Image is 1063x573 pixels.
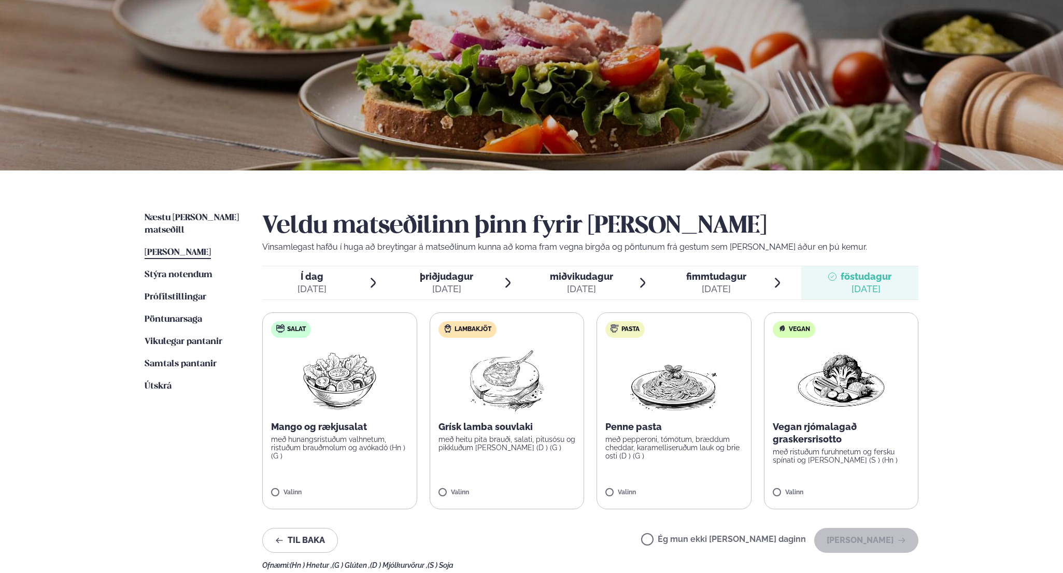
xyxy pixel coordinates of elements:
span: Vegan [789,325,810,334]
p: með hunangsristuðum valhnetum, ristuðum brauðmolum og avókadó (Hn ) (G ) [271,435,408,460]
span: Pasta [621,325,640,334]
span: (G ) Glúten , [332,561,370,569]
img: pasta.svg [611,324,619,333]
span: Vikulegar pantanir [145,337,222,346]
span: (Hn ) Hnetur , [290,561,332,569]
span: Prófílstillingar [145,293,206,302]
p: Grísk lamba souvlaki [438,421,576,433]
p: Vegan rjómalagað graskersrisotto [773,421,910,446]
p: með heitu pita brauði, salati, pitusósu og pikkluðum [PERSON_NAME] (D ) (G ) [438,435,576,452]
div: [DATE] [841,283,891,295]
div: [DATE] [297,283,327,295]
span: (S ) Soja [428,561,453,569]
span: Stýra notendum [145,270,212,279]
span: Útskrá [145,382,172,391]
img: Lamb.svg [444,324,452,333]
a: Prófílstillingar [145,291,206,304]
p: Penne pasta [605,421,743,433]
span: þriðjudagur [420,271,473,282]
p: Mango og rækjusalat [271,421,408,433]
a: Útskrá [145,380,172,393]
p: með ristuðum furuhnetum og fersku spínati og [PERSON_NAME] (S ) (Hn ) [773,448,910,464]
span: Næstu [PERSON_NAME] matseðill [145,213,239,235]
span: Lambakjöt [455,325,491,334]
div: [DATE] [686,283,746,295]
p: með pepperoni, tómötum, bræddum cheddar, karamelliseruðum lauk og brie osti (D ) (G ) [605,435,743,460]
div: [DATE] [550,283,613,295]
a: Stýra notendum [145,269,212,281]
button: [PERSON_NAME] [814,528,918,553]
p: Vinsamlegast hafðu í huga að breytingar á matseðlinum kunna að koma fram vegna birgða og pöntunum... [262,241,918,253]
span: fimmtudagur [686,271,746,282]
span: föstudagur [841,271,891,282]
img: Vegan.svg [778,324,786,333]
a: [PERSON_NAME] [145,247,211,259]
div: [DATE] [420,283,473,295]
span: Pöntunarsaga [145,315,202,324]
img: Spagetti.png [628,346,719,412]
img: Vegan.png [796,346,887,412]
button: Til baka [262,528,338,553]
img: Lamb-Meat.png [461,346,552,412]
span: Samtals pantanir [145,360,217,368]
img: Salad.png [294,346,386,412]
a: Samtals pantanir [145,358,217,370]
span: (D ) Mjólkurvörur , [370,561,428,569]
a: Vikulegar pantanir [145,336,222,348]
span: Í dag [297,270,327,283]
span: Salat [287,325,306,334]
a: Næstu [PERSON_NAME] matseðill [145,212,242,237]
span: miðvikudagur [550,271,613,282]
a: Pöntunarsaga [145,313,202,326]
h2: Veldu matseðilinn þinn fyrir [PERSON_NAME] [262,212,918,241]
img: salad.svg [276,324,285,333]
div: Ofnæmi: [262,561,918,569]
span: [PERSON_NAME] [145,248,211,257]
